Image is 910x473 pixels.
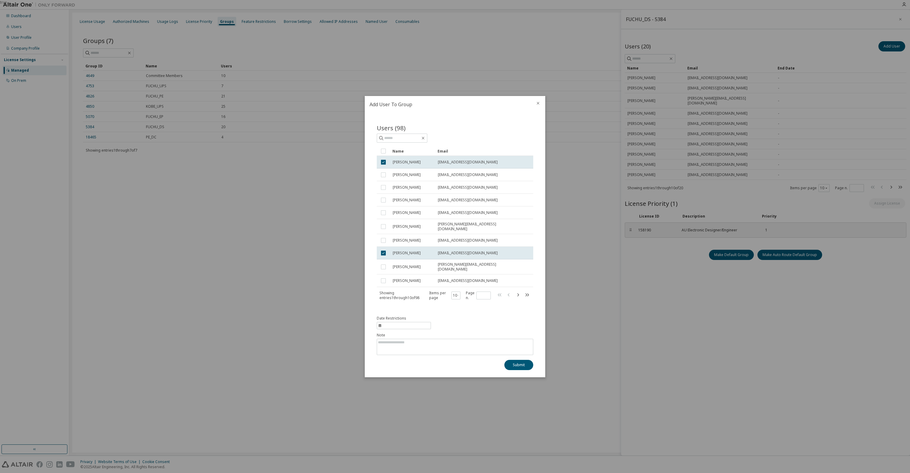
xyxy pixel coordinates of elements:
span: [PERSON_NAME] [393,251,421,255]
button: 10 [453,293,459,298]
span: [PERSON_NAME] [393,172,421,177]
button: information [377,316,431,329]
span: [EMAIL_ADDRESS][DOMAIN_NAME] [438,185,498,190]
span: Date Restrictions [377,316,406,321]
span: [PERSON_NAME] [393,264,421,269]
span: [PERSON_NAME] [393,160,421,165]
span: [PERSON_NAME] [393,224,421,229]
span: [EMAIL_ADDRESS][DOMAIN_NAME] [438,238,498,243]
span: [EMAIL_ADDRESS][DOMAIN_NAME] [438,160,498,165]
label: Note [377,333,533,338]
span: Items per page [429,291,460,300]
span: [EMAIL_ADDRESS][DOMAIN_NAME] [438,198,498,202]
button: close [536,101,540,106]
span: [PERSON_NAME] [393,238,421,243]
div: Name [392,146,433,156]
div: Email [438,146,523,156]
span: [PERSON_NAME] [393,185,421,190]
span: Showing entries 1 through 10 of 98 [379,290,419,300]
span: [PERSON_NAME][EMAIL_ADDRESS][DOMAIN_NAME] [438,222,523,231]
span: Page n. [466,291,491,300]
span: [PERSON_NAME][EMAIL_ADDRESS][DOMAIN_NAME] [438,262,523,272]
span: [PERSON_NAME] [393,278,421,283]
span: Users (98) [377,124,406,132]
span: [EMAIL_ADDRESS][DOMAIN_NAME] [438,278,498,283]
span: [EMAIL_ADDRESS][DOMAIN_NAME] [438,172,498,177]
h2: Add User To Group [365,96,531,113]
span: [EMAIL_ADDRESS][DOMAIN_NAME] [438,210,498,215]
span: [PERSON_NAME] [393,198,421,202]
span: [EMAIL_ADDRESS][DOMAIN_NAME] [438,251,498,255]
span: [PERSON_NAME] [393,210,421,215]
button: Submit [504,360,533,370]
